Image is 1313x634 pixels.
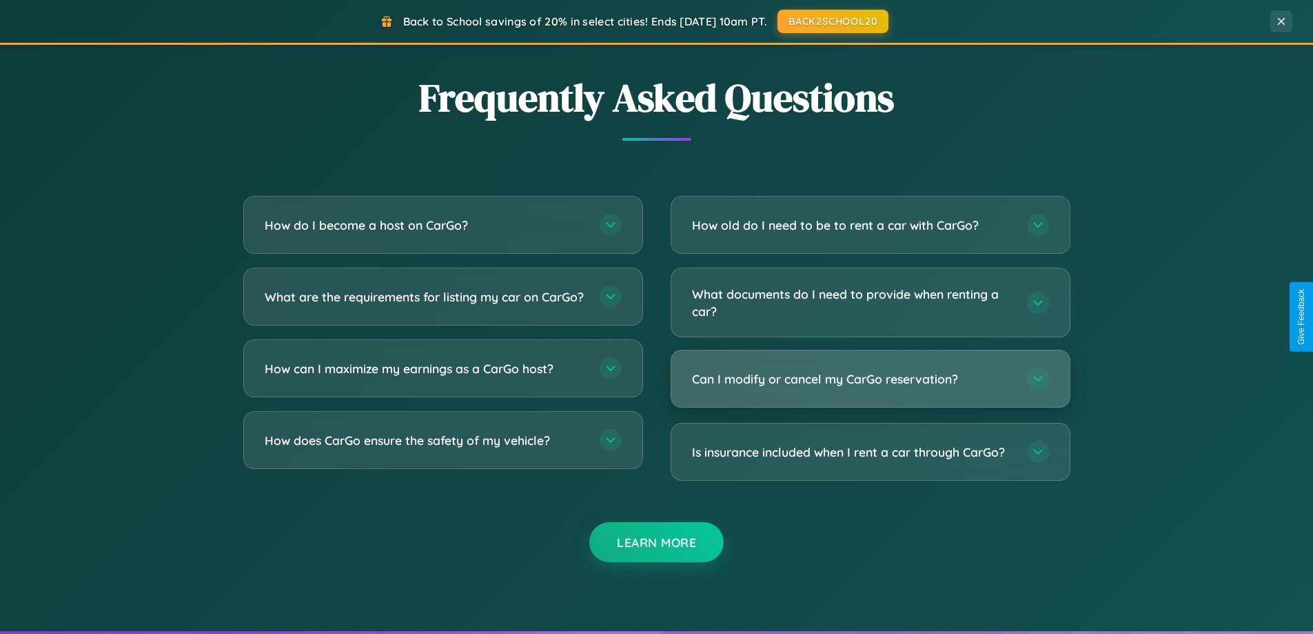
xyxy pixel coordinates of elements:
h3: What are the requirements for listing my car on CarGo? [265,288,586,306]
h3: What documents do I need to provide when renting a car? [692,286,1013,319]
div: Give Feedback [1296,289,1306,345]
span: Back to School savings of 20% in select cities! Ends [DATE] 10am PT. [403,14,767,28]
h2: Frequently Asked Questions [243,71,1070,124]
button: BACK2SCHOOL20 [777,10,888,33]
h3: How old do I need to be to rent a car with CarGo? [692,217,1013,234]
h3: How do I become a host on CarGo? [265,217,586,234]
h3: How can I maximize my earnings as a CarGo host? [265,360,586,377]
h3: Can I modify or cancel my CarGo reservation? [692,370,1013,388]
h3: Is insurance included when I rent a car through CarGo? [692,444,1013,461]
button: Learn More [589,522,724,562]
h3: How does CarGo ensure the safety of my vehicle? [265,432,586,449]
